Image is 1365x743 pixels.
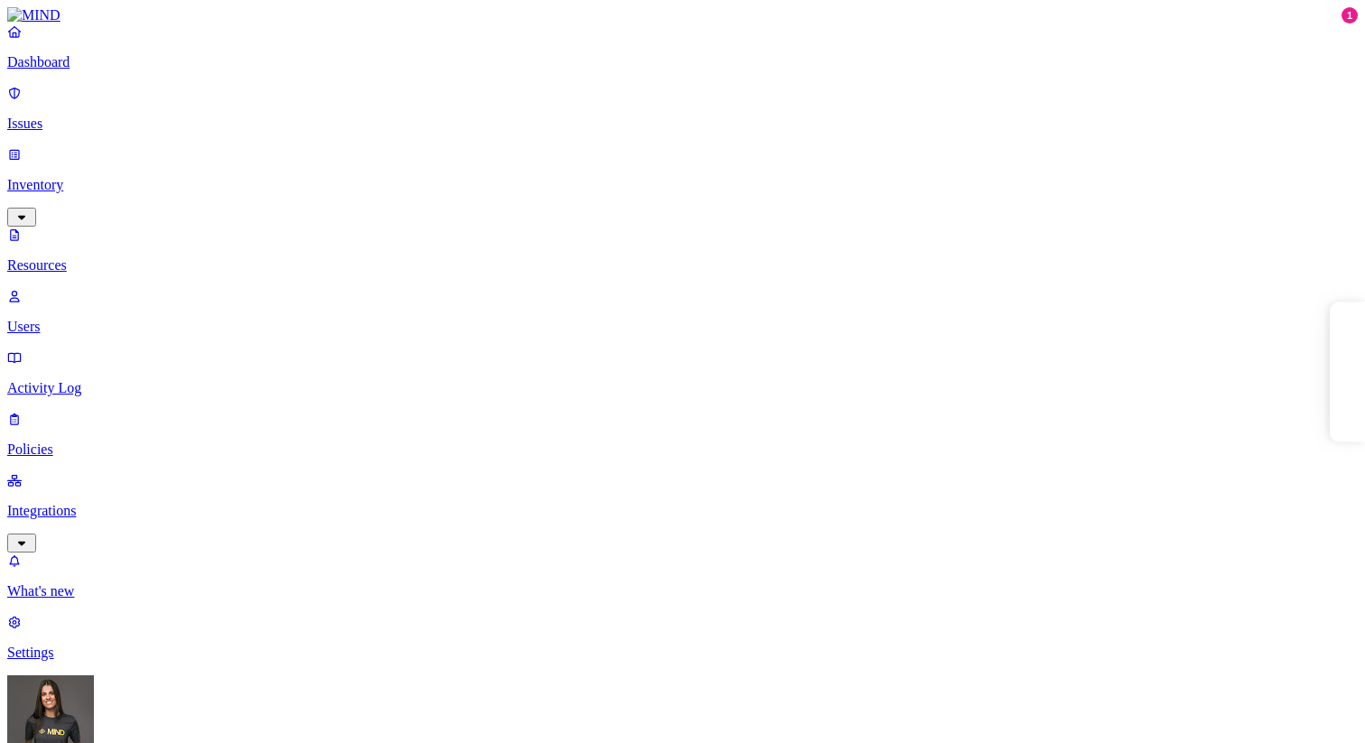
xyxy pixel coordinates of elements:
p: Dashboard [7,54,1358,70]
p: Users [7,319,1358,335]
p: Resources [7,257,1358,274]
a: Activity Log [7,349,1358,396]
a: Settings [7,614,1358,661]
a: MIND [7,7,1358,23]
p: Policies [7,441,1358,458]
p: What's new [7,583,1358,599]
a: Resources [7,227,1358,274]
p: Issues [7,116,1358,132]
a: Issues [7,85,1358,132]
a: What's new [7,553,1358,599]
p: Activity Log [7,380,1358,396]
img: MIND [7,7,60,23]
a: Policies [7,411,1358,458]
a: Dashboard [7,23,1358,70]
a: Inventory [7,146,1358,224]
p: Integrations [7,503,1358,519]
a: Integrations [7,472,1358,550]
div: 1 [1342,7,1358,23]
a: Users [7,288,1358,335]
p: Inventory [7,177,1358,193]
p: Settings [7,645,1358,661]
